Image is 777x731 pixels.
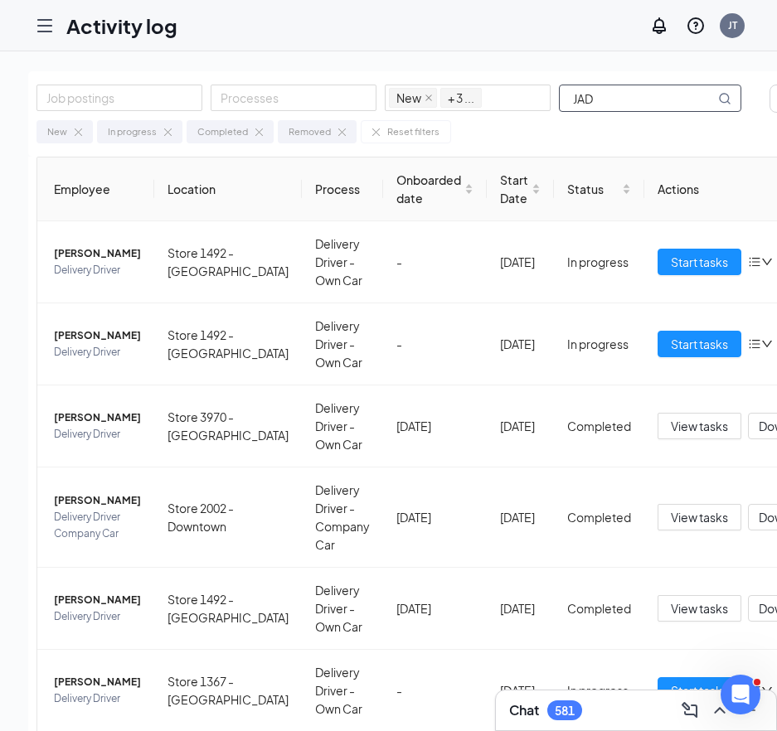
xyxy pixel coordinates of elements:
button: View tasks [658,413,741,439]
span: Start tasks [671,335,728,353]
iframe: Intercom live chat [721,675,760,714]
td: Delivery Driver - Own Car [302,385,383,467]
div: [DATE] [500,335,541,353]
div: JT [728,18,737,32]
td: Delivery Driver - Company Car [302,467,383,568]
div: - [396,335,473,353]
span: close [425,94,433,102]
div: Removed [289,124,331,139]
span: Onboarded date [396,171,461,207]
button: Start tasks [658,249,741,275]
div: - [396,681,473,700]
span: + 3 ... [448,89,474,107]
div: [DATE] [396,508,473,526]
div: Completed [567,417,631,435]
span: down [761,338,773,350]
span: Start Date [500,171,528,207]
td: Delivery Driver - Own Car [302,221,383,303]
button: View tasks [658,595,741,622]
button: ChevronUp [707,697,733,724]
span: [PERSON_NAME] [54,592,141,608]
span: Delivery Driver [54,690,141,707]
div: - [396,253,473,271]
span: [PERSON_NAME] [54,492,141,509]
span: Delivery Driver [54,262,141,278]
th: Start Date [487,157,554,221]
button: View tasks [658,504,741,530]
div: In progress [108,124,157,139]
button: Start tasks [658,331,741,357]
span: down [761,685,773,696]
span: View tasks [671,417,728,435]
svg: QuestionInfo [686,16,706,36]
div: Completed [567,508,631,526]
div: New [47,124,67,139]
div: 581 [555,704,575,718]
div: Completed [567,599,631,617]
th: Location [154,157,302,221]
span: + 3 ... [440,88,482,108]
div: [DATE] [500,253,541,271]
span: [PERSON_NAME] [54,674,141,690]
div: Completed [197,124,248,139]
div: In progress [567,253,631,271]
div: [DATE] [396,599,473,617]
span: Delivery Driver [54,344,141,361]
td: Store 2002 - Downtown [154,467,302,568]
button: Start tasks [658,677,741,704]
span: [PERSON_NAME] [54,409,141,426]
span: bars [748,337,761,351]
span: Delivery Driver [54,608,141,625]
td: Store 1492 - [GEOGRAPHIC_DATA] [154,221,302,303]
svg: ChevronUp [710,700,730,720]
svg: Notifications [649,16,669,36]
h1: Activity log [66,12,177,40]
td: Store 1492 - [GEOGRAPHIC_DATA] [154,303,302,385]
span: [PERSON_NAME] [54,327,141,344]
div: Reset filters [387,124,439,139]
th: Employee [37,157,154,221]
div: [DATE] [396,417,473,435]
div: In progress [567,335,631,353]
th: Onboarded date [383,157,487,221]
div: [DATE] [500,508,541,526]
div: [DATE] [500,681,541,700]
td: Delivery Driver - Own Car [302,568,383,650]
span: [PERSON_NAME] [54,245,141,262]
svg: Hamburger [35,16,55,36]
span: View tasks [671,508,728,526]
span: Start tasks [671,253,728,271]
span: down [761,256,773,268]
div: [DATE] [500,599,541,617]
span: Delivery Driver [54,426,141,443]
h3: Chat [509,701,539,719]
div: In progress [567,681,631,700]
button: ComposeMessage [677,697,703,724]
td: Store 1492 - [GEOGRAPHIC_DATA] [154,568,302,650]
td: Store 3970 - [GEOGRAPHIC_DATA] [154,385,302,467]
span: Status [567,180,619,198]
span: bars [748,255,761,269]
span: Start tasks [671,681,728,700]
span: View tasks [671,599,728,617]
span: New [389,88,437,108]
span: New [396,89,421,107]
td: Delivery Driver - Own Car [302,303,383,385]
svg: MagnifyingGlass [718,92,731,105]
svg: ComposeMessage [680,700,700,720]
th: Process [302,157,383,221]
div: [DATE] [500,417,541,435]
th: Status [554,157,644,221]
span: Delivery Driver Company Car [54,509,141,542]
